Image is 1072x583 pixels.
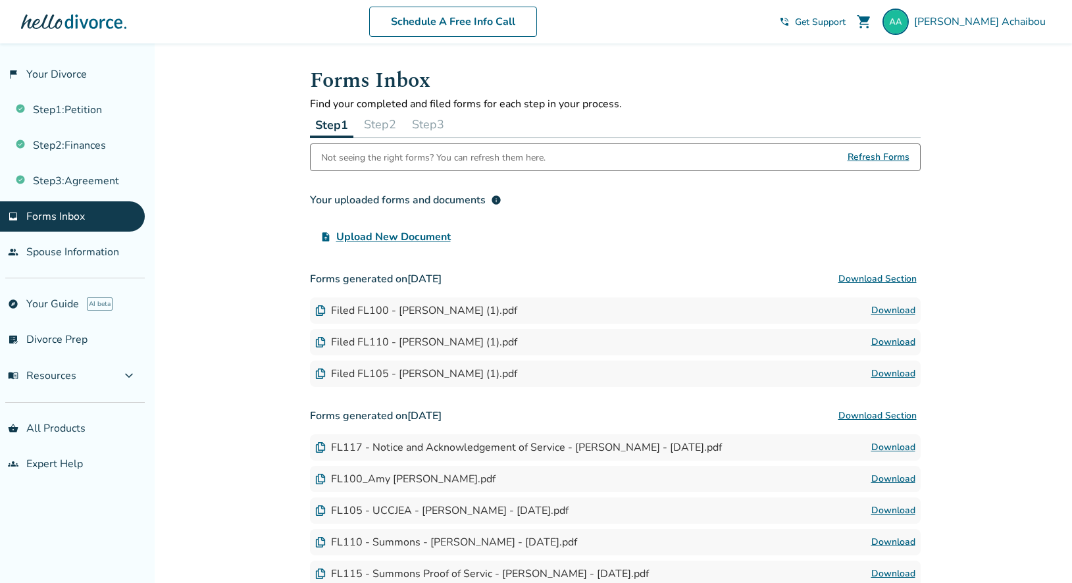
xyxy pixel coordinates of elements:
[8,211,18,222] span: inbox
[871,303,915,318] a: Download
[310,64,921,97] h1: Forms Inbox
[315,337,326,347] img: Document
[87,297,113,311] span: AI beta
[315,442,326,453] img: Document
[315,567,649,581] div: FL115 - Summons Proof of Servic - [PERSON_NAME] - [DATE].pdf
[871,566,915,582] a: Download
[871,534,915,550] a: Download
[336,229,451,245] span: Upload New Document
[871,471,915,487] a: Download
[834,403,921,429] button: Download Section
[914,14,1051,29] span: [PERSON_NAME] Achaibou
[871,334,915,350] a: Download
[315,440,722,455] div: FL117 - Notice and Acknowledgement of Service - [PERSON_NAME] - [DATE].pdf
[8,368,76,383] span: Resources
[8,299,18,309] span: explore
[315,537,326,547] img: Document
[315,368,326,379] img: Document
[315,367,517,381] div: Filed FL105 - [PERSON_NAME] (1).pdf
[26,209,85,224] span: Forms Inbox
[8,247,18,257] span: people
[779,16,790,27] span: phone_in_talk
[848,144,909,170] span: Refresh Forms
[491,195,501,205] span: info
[856,14,872,30] span: shopping_cart
[795,16,846,28] span: Get Support
[315,503,569,518] div: FL105 - UCCJEA - [PERSON_NAME] - [DATE].pdf
[315,474,326,484] img: Document
[315,335,517,349] div: Filed FL110 - [PERSON_NAME] (1).pdf
[882,9,909,35] img: amy.ennis@gmail.com
[779,16,846,28] a: phone_in_talkGet Support
[310,97,921,111] p: Find your completed and filed forms for each step in your process.
[871,366,915,382] a: Download
[310,192,501,208] div: Your uploaded forms and documents
[320,232,331,242] span: upload_file
[1006,520,1072,583] iframe: Chat Widget
[359,111,401,138] button: Step2
[310,266,921,292] h3: Forms generated on [DATE]
[871,503,915,519] a: Download
[369,7,537,37] a: Schedule A Free Info Call
[834,266,921,292] button: Download Section
[8,423,18,434] span: shopping_basket
[321,144,546,170] div: Not seeing the right forms? You can refresh them here.
[315,505,326,516] img: Document
[871,440,915,455] a: Download
[8,69,18,80] span: flag_2
[310,111,353,138] button: Step1
[8,334,18,345] span: list_alt_check
[8,370,18,381] span: menu_book
[121,368,137,384] span: expand_more
[8,459,18,469] span: groups
[315,472,496,486] div: FL100_Amy [PERSON_NAME].pdf
[407,111,449,138] button: Step3
[315,305,326,316] img: Document
[310,403,921,429] h3: Forms generated on [DATE]
[315,535,577,549] div: FL110 - Summons - [PERSON_NAME] - [DATE].pdf
[315,303,517,318] div: Filed FL100 - [PERSON_NAME] (1).pdf
[315,569,326,579] img: Document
